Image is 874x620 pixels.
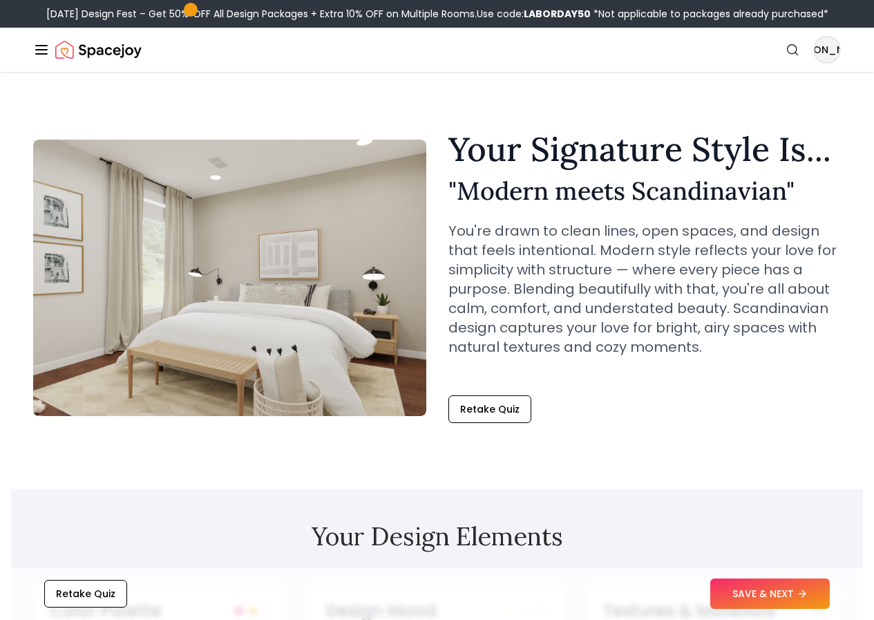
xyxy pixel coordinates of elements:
[33,140,426,416] img: Modern meets Scandinavian Style Example
[55,36,142,64] img: Spacejoy Logo
[33,28,841,72] nav: Global
[44,580,127,608] button: Retake Quiz
[448,395,531,423] button: Retake Quiz
[33,523,841,550] h2: Your Design Elements
[477,7,591,21] span: Use code:
[46,7,828,21] div: [DATE] Design Fest – Get 50% OFF All Design Packages + Extra 10% OFF on Multiple Rooms.
[448,177,842,205] h2: " Modern meets Scandinavian "
[813,36,841,64] button: [PERSON_NAME]
[815,37,839,62] span: [PERSON_NAME]
[448,221,842,357] p: You're drawn to clean lines, open spaces, and design that feels intentional. Modern style reflect...
[710,579,830,609] button: SAVE & NEXT
[55,36,142,64] a: Spacejoy
[524,7,591,21] b: LABORDAY50
[448,133,842,166] h1: Your Signature Style Is...
[591,7,828,21] span: *Not applicable to packages already purchased*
